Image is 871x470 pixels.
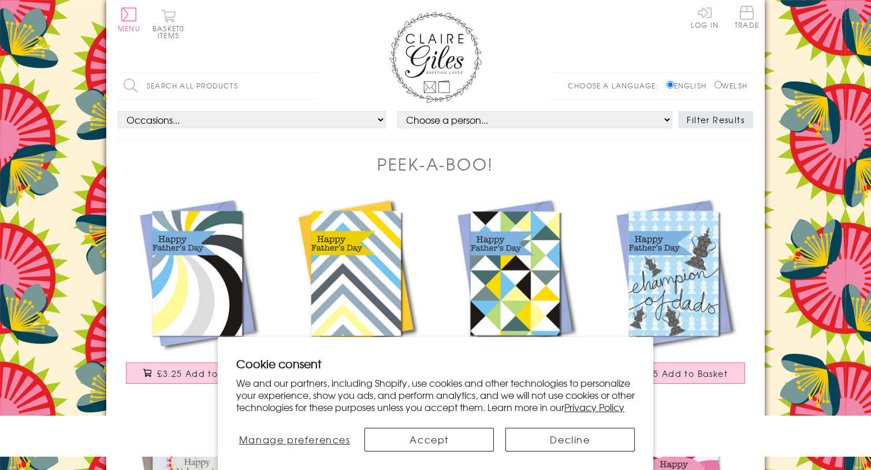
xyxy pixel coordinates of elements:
[735,6,759,31] a: Trade
[634,368,728,379] span: £3.25 Add to Basket
[505,428,635,452] button: Decline
[435,193,594,394] a: Father's Day Card, Cubes and Triangles, See through acetate window £3.25 Add to Basket
[678,111,753,128] button: Filter Results
[714,80,747,91] label: Welsh
[714,81,722,88] input: Welsh
[277,193,435,394] a: Father's Day Card, Chevrons, Happy Father's Day, See through acetate window £3.25 Add to Basket
[602,362,746,384] button: £3.25 Add to Basket
[158,23,184,40] span: 0 items
[568,80,664,91] p: Choose a language:
[239,432,351,446] span: Manage preferences
[118,23,140,34] span: Menu
[735,6,759,28] span: Trade
[594,193,753,394] a: Father's Day Card, Champion, Happy Father's Day, See through acetate window £3.25 Add to Basket
[364,428,494,452] button: Accept
[157,368,251,379] span: £3.25 Add to Basket
[277,193,435,354] img: Father's Day Card, Chevrons, Happy Father's Day, See through acetate window
[118,193,277,394] a: Father's Day Card, Spiral, Happy Father's Day, See through acetate window £3.25 Add to Basket
[236,356,635,372] h2: Cookie consent
[691,6,719,28] a: Log In
[564,400,624,414] a: Privacy Policy
[435,193,594,354] img: Father's Day Card, Cubes and Triangles, See through acetate window
[308,73,320,99] input: Search
[389,12,482,103] img: Claire Giles Greetings Cards
[667,81,674,88] input: English
[594,193,753,354] img: Father's Day Card, Champion, Happy Father's Day, See through acetate window
[118,8,140,32] button: Menu
[236,377,635,413] p: We and our partners, including Shopify, use cookies and other technologies to personalize your ex...
[118,193,277,354] img: Father's Day Card, Spiral, Happy Father's Day, See through acetate window
[667,80,712,91] label: English
[152,9,184,39] button: Basket0 items
[377,152,494,176] h1: Peek-a-boo!
[126,362,269,384] button: £3.25 Add to Basket
[236,428,353,452] button: Manage preferences
[118,73,320,99] input: Search all products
